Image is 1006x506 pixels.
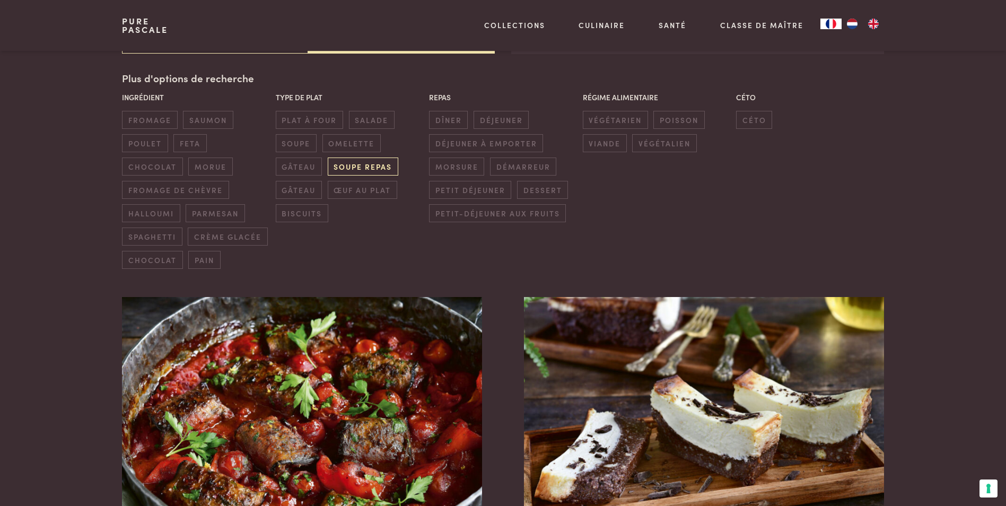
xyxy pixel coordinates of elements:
a: Santé [659,20,686,31]
span: parmesan [186,204,244,222]
a: Collections [484,20,545,31]
span: spaghetti [122,228,182,245]
span: dessert [517,181,568,198]
span: saumon [183,111,233,128]
span: végétarien [583,111,648,128]
span: fromage de chèvre [122,181,229,198]
span: œuf au plat [328,181,397,198]
span: chocolat [122,158,182,175]
span: dîner [429,111,468,128]
p: Régime alimentaire [583,92,731,103]
span: halloumi [122,204,180,222]
span: fromage [122,111,177,128]
span: petit déjeuner [429,181,511,198]
span: déjeuner à emporter [429,134,543,152]
span: petit-déjeuner aux fruits [429,204,566,222]
span: végétalien [632,134,696,152]
p: Type de plat [276,92,424,103]
span: démarreur [490,158,556,175]
span: poisson [653,111,704,128]
span: poulet [122,134,168,152]
span: omelette [322,134,381,152]
span: feta [173,134,206,152]
span: salade [349,111,395,128]
button: Vos préférences en matière de consentement pour les technologies de suivi [979,479,998,498]
a: Culinaire [579,20,625,31]
span: crème glacée [188,228,267,245]
span: chocolat [122,251,182,268]
span: gâteau [276,181,322,198]
span: gâteau [276,158,322,175]
a: PurePascale [122,17,168,34]
span: plat à four [276,111,343,128]
p: Ingrédient [122,92,270,103]
span: morue [188,158,232,175]
div: Language [820,19,842,29]
span: morsure [429,158,484,175]
a: Classe de maître [720,20,803,31]
a: NL [842,19,863,29]
p: Céto [736,92,884,103]
span: soupe repas [328,158,398,175]
ul: Language list [842,19,884,29]
span: soupe [276,134,317,152]
aside: Language selected: Français [820,19,884,29]
p: Repas [429,92,577,103]
span: céto [736,111,772,128]
a: EN [863,19,884,29]
a: FR [820,19,842,29]
span: pain [188,251,220,268]
span: déjeuner [474,111,529,128]
span: viande [583,134,627,152]
span: biscuits [276,204,328,222]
